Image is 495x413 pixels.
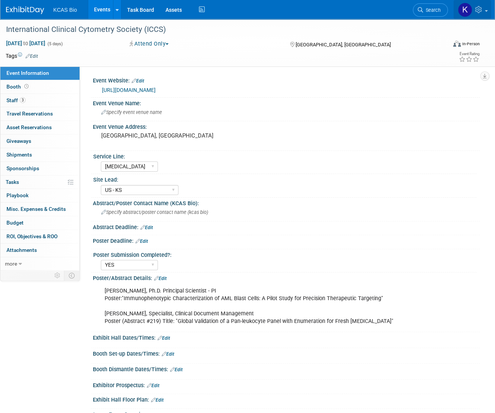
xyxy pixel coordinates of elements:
[6,220,24,226] span: Budget
[99,283,404,329] div: [PERSON_NAME], Ph.D. Principal Scientist - PI Poster:"Immunophenotypic Characterization of AML Bl...
[0,121,80,134] a: Asset Reservations
[93,364,480,373] div: Booth Dismantle Dates/Times:
[154,276,167,281] a: Edit
[6,84,30,90] span: Booth
[6,192,29,198] span: Playbook
[6,70,49,76] span: Event Information
[0,162,80,175] a: Sponsorships
[6,165,39,171] span: Sponsorships
[93,174,476,184] div: Site Lead:
[6,233,57,239] span: ROI, Objectives & ROO
[101,109,162,115] span: Specify event venue name
[462,41,480,47] div: In-Person
[93,235,480,245] div: Poster Deadline:
[47,41,63,46] span: (5 days)
[132,78,144,84] a: Edit
[0,203,80,216] a: Misc. Expenses & Credits
[170,367,183,372] a: Edit
[0,107,80,120] a: Travel Reservations
[64,271,80,280] td: Toggle Event Tabs
[25,54,38,59] a: Edit
[6,138,31,144] span: Giveaways
[6,206,66,212] span: Misc. Expenses & Credits
[0,80,80,93] a: Booth
[0,244,80,257] a: Attachments
[6,124,52,130] span: Asset Reservations
[6,6,44,14] img: ExhibitDay
[162,351,174,357] a: Edit
[140,225,153,230] a: Edit
[22,40,29,46] span: to
[0,135,80,148] a: Giveaways
[6,111,53,117] span: Travel Reservations
[423,7,441,13] span: Search
[102,87,156,93] a: [URL][DOMAIN_NAME]
[93,272,480,282] div: Poster/Abstract Details:
[51,271,64,280] td: Personalize Event Tab Strip
[93,98,480,107] div: Event Venue Name:
[135,239,148,244] a: Edit
[93,348,480,358] div: Booth Set-up Dates/Times:
[5,261,17,267] span: more
[0,216,80,229] a: Budget
[453,41,461,47] img: Format-Inperson.png
[127,40,172,48] button: Attend Only
[0,148,80,161] a: Shipments
[6,247,37,253] span: Attachments
[23,84,30,89] span: Booth not reserved yet
[93,332,480,342] div: Exhibit Hall Dates/Times:
[0,230,80,243] a: ROI, Objectives & ROO
[295,42,390,47] span: [GEOGRAPHIC_DATA], [GEOGRAPHIC_DATA]
[147,383,159,388] a: Edit
[6,40,46,47] span: [DATE] [DATE]
[93,121,480,131] div: Event Venue Address:
[158,335,170,341] a: Edit
[413,3,448,17] a: Search
[93,394,480,404] div: Exhibit Hall Floor Plan:
[93,249,476,259] div: Poster Submission Completed?:
[6,97,25,103] span: Staff
[0,66,80,80] a: Event Information
[6,152,32,158] span: Shipments
[101,209,208,215] span: Specify abstract/poster contact name (kcas bio)
[93,151,476,160] div: Service Line:
[6,179,19,185] span: Tasks
[101,132,246,139] pre: [GEOGRAPHIC_DATA], [GEOGRAPHIC_DATA]
[0,189,80,202] a: Playbook
[3,23,439,36] div: International Clinical Cytometry Society (ICCS)
[93,222,480,231] div: Abstract Deadline:
[151,397,164,403] a: Edit
[459,52,479,56] div: Event Rating
[410,40,480,51] div: Event Format
[6,52,38,60] td: Tags
[0,257,80,271] a: more
[93,380,480,389] div: Exhibitor Prospectus:
[53,7,77,13] span: KCAS Bio
[0,94,80,107] a: Staff3
[458,3,472,17] img: Karla Moncada
[93,75,480,85] div: Event Website:
[93,198,480,207] div: Abstract/Poster Contact Name (KCAS Bio):
[20,97,25,103] span: 3
[0,176,80,189] a: Tasks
